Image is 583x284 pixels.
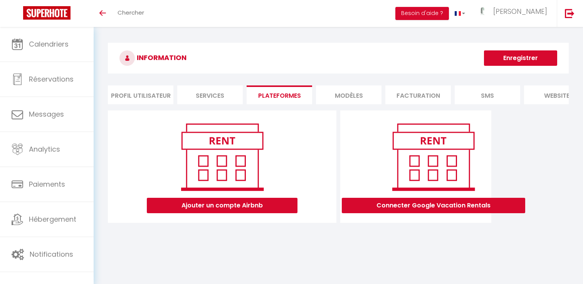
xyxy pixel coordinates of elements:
[29,109,64,119] span: Messages
[29,74,74,84] span: Réservations
[108,85,173,104] li: Profil Utilisateur
[395,7,449,20] button: Besoin d'aide ?
[147,198,297,213] button: Ajouter un compte Airbnb
[342,198,525,213] button: Connecter Google Vacation Rentals
[316,85,381,104] li: MODÈLES
[247,85,312,104] li: Plateformes
[173,120,271,194] img: rent.png
[118,8,144,17] span: Chercher
[29,39,69,49] span: Calendriers
[477,7,488,16] img: ...
[385,85,451,104] li: Facturation
[384,120,482,194] img: rent.png
[108,43,569,74] h3: INFORMATION
[29,214,76,224] span: Hébergement
[177,85,243,104] li: Services
[30,249,73,259] span: Notifications
[484,50,557,66] button: Enregistrer
[29,179,65,189] span: Paiements
[565,8,575,18] img: logout
[455,85,520,104] li: SMS
[23,6,71,20] img: Super Booking
[493,7,547,16] span: [PERSON_NAME]
[29,144,60,154] span: Analytics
